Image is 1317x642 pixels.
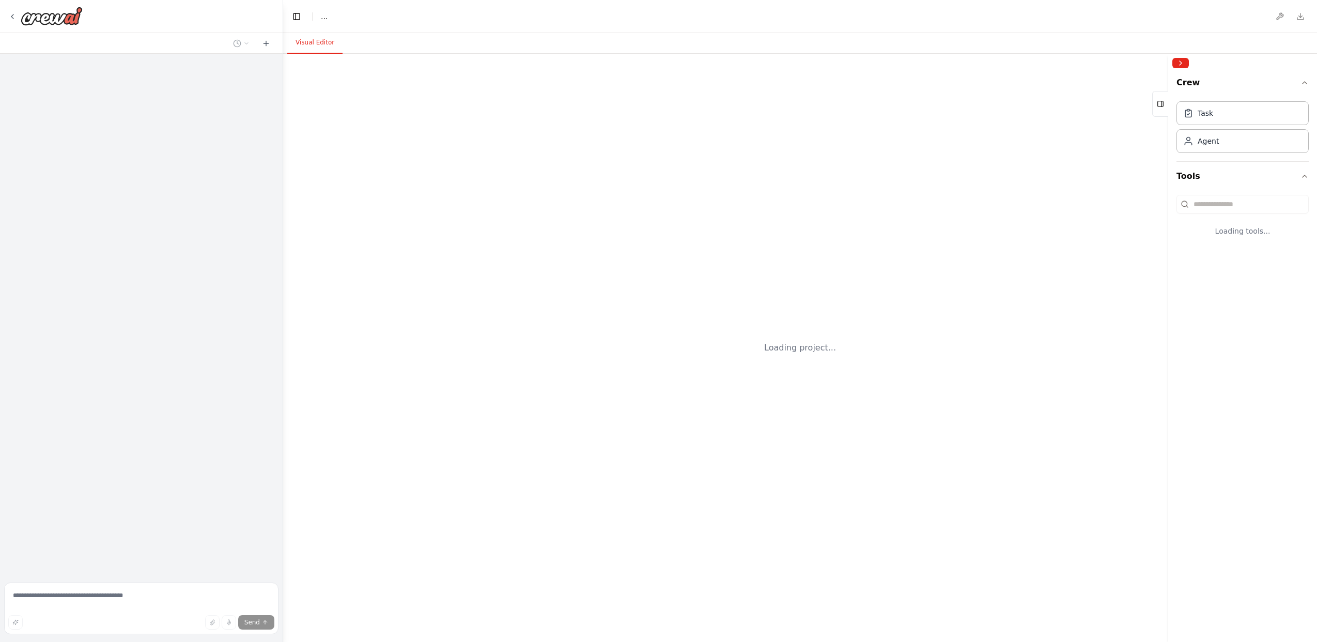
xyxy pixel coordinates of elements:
img: Logo [21,7,83,25]
button: Switch to previous chat [229,37,254,50]
button: Upload files [205,615,220,630]
div: Loading project... [764,342,836,354]
button: Start a new chat [258,37,274,50]
button: Crew [1176,72,1309,97]
div: Agent [1198,136,1219,146]
div: Task [1198,108,1213,118]
div: Crew [1176,97,1309,161]
button: Improve this prompt [8,615,23,630]
button: Toggle Sidebar [1164,54,1172,642]
button: Send [238,615,274,630]
button: Click to speak your automation idea [222,615,236,630]
div: Tools [1176,191,1309,253]
div: Loading tools... [1176,218,1309,244]
button: Visual Editor [287,32,343,54]
button: Hide left sidebar [289,9,304,24]
button: Tools [1176,162,1309,191]
nav: breadcrumb [321,11,328,22]
span: Send [244,618,260,626]
button: Collapse right sidebar [1172,58,1189,68]
span: ... [321,11,328,22]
